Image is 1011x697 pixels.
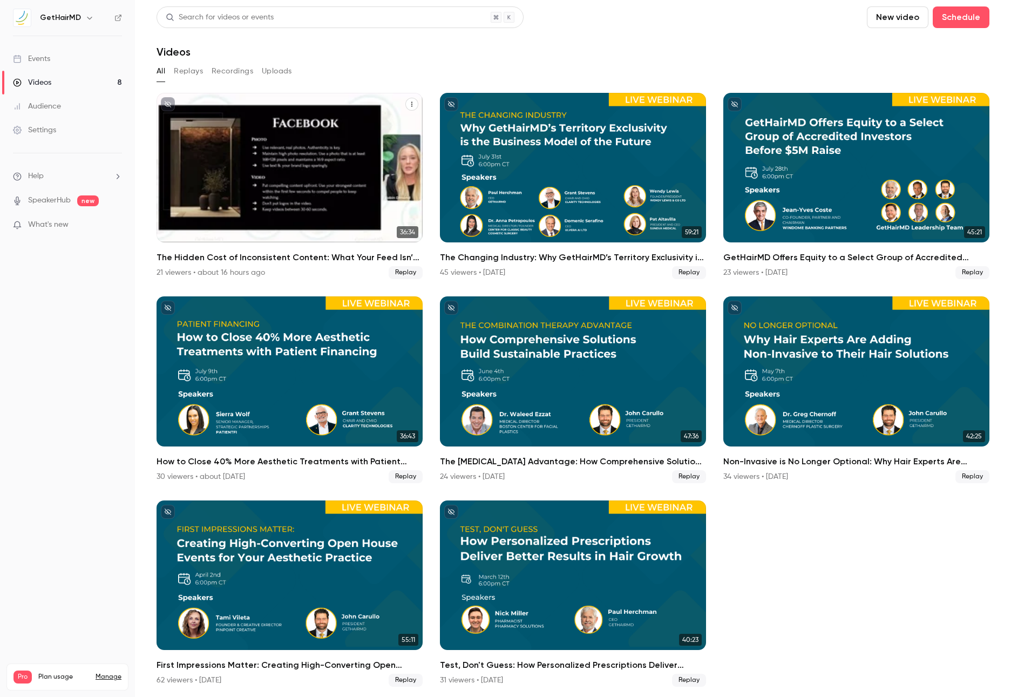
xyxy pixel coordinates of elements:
div: 45 viewers • [DATE] [440,267,505,278]
a: 55:11First Impressions Matter: Creating High-Converting Open House Events for Your Aesthetic Prac... [157,500,423,687]
button: Recordings [212,63,253,80]
button: All [157,63,165,80]
button: unpublished [728,97,742,111]
button: unpublished [728,301,742,315]
span: Pro [13,671,32,684]
section: Videos [157,6,989,691]
span: What's new [28,219,69,231]
span: Plan usage [38,673,89,681]
div: Videos [13,77,51,88]
button: Uploads [262,63,292,80]
h2: The Changing Industry: Why GetHairMD’s Territory Exclusivity is the Business Model of the Future [440,251,706,264]
span: Help [28,171,44,182]
button: unpublished [444,505,458,519]
h2: The [MEDICAL_DATA] Advantage: How Comprehensive Solutions Build Sustainable Practices [440,455,706,468]
button: Replays [174,63,203,80]
ul: Videos [157,93,989,687]
span: 55:11 [398,634,418,646]
div: 30 viewers • about [DATE] [157,471,245,482]
img: GetHairMD [13,9,31,26]
span: Replay [672,266,706,279]
span: 47:36 [681,430,702,442]
div: Audience [13,101,61,112]
span: 36:34 [397,226,418,238]
li: help-dropdown-opener [13,171,122,182]
span: Replay [389,470,423,483]
button: unpublished [161,505,175,519]
button: unpublished [161,301,175,315]
button: unpublished [444,97,458,111]
li: Non-Invasive is No Longer Optional: Why Hair Experts Are Adding Non-Invasive to Their Hair Solutions [723,296,989,483]
h1: Videos [157,45,191,58]
a: 59:21The Changing Industry: Why GetHairMD’s Territory Exclusivity is the Business Model of the Fu... [440,93,706,279]
button: New video [867,6,928,28]
span: 42:25 [963,430,985,442]
a: 36:34The Hidden Cost of Inconsistent Content: What Your Feed Isn’t Telling You21 viewers • about ... [157,93,423,279]
a: 42:25Non-Invasive is No Longer Optional: Why Hair Experts Are Adding Non-Invasive to Their Hair S... [723,296,989,483]
span: Replay [672,674,706,687]
h2: First Impressions Matter: Creating High-Converting Open House Events for Your Aesthetic Practice [157,659,423,672]
li: Test, Don't Guess: How Personalized Prescriptions Deliver Better Results in Hair Growth [440,500,706,687]
a: 47:36The [MEDICAL_DATA] Advantage: How Comprehensive Solutions Build Sustainable Practices24 view... [440,296,706,483]
a: 40:23Test, Don't Guess: How Personalized Prescriptions Deliver Better Results in Hair Growth31 vi... [440,500,706,687]
a: 36:43How to Close 40% More Aesthetic Treatments with Patient Financing30 viewers • about [DATE]Re... [157,296,423,483]
h2: GetHairMD Offers Equity to a Select Group of Accredited Investors Before $5M Raise [723,251,989,264]
button: unpublished [444,301,458,315]
span: Replay [955,266,989,279]
span: 36:43 [397,430,418,442]
span: 59:21 [682,226,702,238]
span: Replay [389,674,423,687]
div: 23 viewers • [DATE] [723,267,788,278]
div: 21 viewers • about 16 hours ago [157,267,265,278]
span: 40:23 [679,634,702,646]
div: Settings [13,125,56,136]
div: 62 viewers • [DATE] [157,675,221,686]
div: Search for videos or events [166,12,274,23]
h6: GetHairMD [40,12,81,23]
div: Events [13,53,50,64]
li: The Hidden Cost of Inconsistent Content: What Your Feed Isn’t Telling You [157,93,423,279]
span: Replay [389,266,423,279]
button: unpublished [161,97,175,111]
div: 24 viewers • [DATE] [440,471,505,482]
li: The Combination Therapy Advantage: How Comprehensive Solutions Build Sustainable Practices [440,296,706,483]
h2: The Hidden Cost of Inconsistent Content: What Your Feed Isn’t Telling You [157,251,423,264]
li: How to Close 40% More Aesthetic Treatments with Patient Financing [157,296,423,483]
li: First Impressions Matter: Creating High-Converting Open House Events for Your Aesthetic Practice [157,500,423,687]
a: 45:21GetHairMD Offers Equity to a Select Group of Accredited Investors Before $5M Raise23 viewers... [723,93,989,279]
button: Schedule [933,6,989,28]
li: The Changing Industry: Why GetHairMD’s Territory Exclusivity is the Business Model of the Future [440,93,706,279]
div: 34 viewers • [DATE] [723,471,788,482]
span: Replay [672,470,706,483]
h2: Test, Don't Guess: How Personalized Prescriptions Deliver Better Results in Hair Growth [440,659,706,672]
h2: How to Close 40% More Aesthetic Treatments with Patient Financing [157,455,423,468]
h2: Non-Invasive is No Longer Optional: Why Hair Experts Are Adding Non-Invasive to Their Hair Solutions [723,455,989,468]
span: new [77,195,99,206]
span: 45:21 [964,226,985,238]
span: Replay [955,470,989,483]
div: 31 viewers • [DATE] [440,675,503,686]
a: Manage [96,673,121,681]
a: SpeakerHub [28,195,71,206]
li: GetHairMD Offers Equity to a Select Group of Accredited Investors Before $5M Raise [723,93,989,279]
